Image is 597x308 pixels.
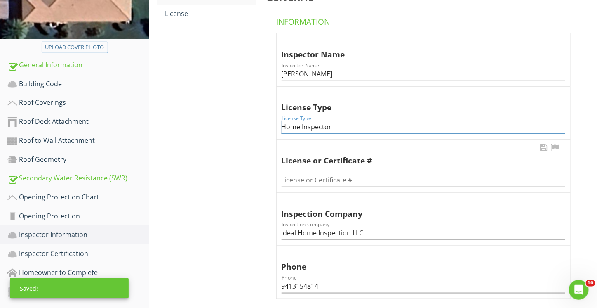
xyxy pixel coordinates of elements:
[282,280,566,293] input: Phone
[165,9,256,19] div: License
[282,143,551,167] div: License or Certificate #
[7,79,149,90] div: Building Code
[7,97,149,108] div: Roof Coverings
[7,116,149,127] div: Roof Deck Attachment
[7,154,149,165] div: Roof Geometry
[7,192,149,203] div: Opening Protection Chart
[10,278,129,298] div: Saved!
[7,135,149,146] div: Roof to Wall Attachment
[282,173,566,187] input: License or Certificate #
[569,280,589,300] iframe: Intercom live chat
[7,211,149,222] div: Opening Protection
[7,60,149,71] div: General Information
[282,249,551,273] div: Phone
[282,67,566,81] input: Inspector Name
[586,280,595,287] span: 10
[277,13,574,27] h4: Information
[7,173,149,184] div: Secondary Water Resistance (SWR)
[282,226,566,240] input: Inspection Company
[7,268,149,278] div: Homeowner to Complete
[282,37,551,61] div: Inspector Name
[7,287,149,297] div: Additional Information
[282,90,551,114] div: License Type
[45,43,104,52] div: Upload cover photo
[7,230,149,240] div: Inspector Information
[282,196,551,220] div: Inspection Company
[282,120,566,134] input: License Type
[42,42,108,53] button: Upload cover photo
[7,249,149,259] div: Inspector Certification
